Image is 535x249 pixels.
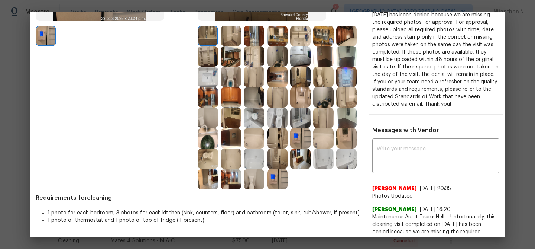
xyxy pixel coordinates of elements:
span: Messages with Vendor [372,127,439,133]
li: 1 photo for each bedroom, 3 photos for each kitchen (sink, counters, floor) and bathroom (toilet,... [48,209,360,217]
span: [PERSON_NAME] [372,185,417,192]
span: Requirements for cleaning [36,194,360,202]
span: [DATE] 20:35 [420,186,451,191]
span: [DATE] 16:20 [420,207,451,212]
span: Photos Updated [372,192,499,200]
li: 1 photo of thermostat and 1 photo of top of fridge (if present) [48,217,360,224]
span: [PERSON_NAME] [372,206,417,213]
